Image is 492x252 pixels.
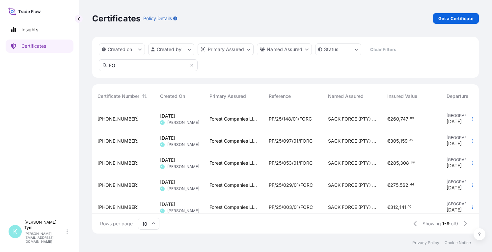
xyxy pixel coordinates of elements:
span: [GEOGRAPHIC_DATA] [447,113,485,118]
a: Privacy Policy [412,240,439,245]
span: [PERSON_NAME] [167,142,199,147]
span: [PERSON_NAME] [167,120,199,125]
span: 159 [400,139,408,143]
span: , [398,183,400,187]
span: [DATE] [160,113,175,119]
button: distributor Filter options [198,43,254,55]
span: [PERSON_NAME] [167,186,199,191]
span: Forest Companies Limited [209,160,258,166]
span: 285 [390,161,399,165]
span: KT [161,163,164,170]
span: 1-9 [442,220,450,227]
span: [PHONE_NUMBER] [97,138,139,144]
span: PF/25/029/01/FORC [269,182,313,188]
span: [DATE] [447,118,462,125]
p: Policy Details [143,15,172,22]
span: € [387,183,390,187]
p: Insights [21,26,38,33]
p: Created on [108,46,132,53]
p: [PERSON_NAME][EMAIL_ADDRESS][DOMAIN_NAME] [24,232,65,243]
span: [GEOGRAPHIC_DATA] [447,157,485,162]
span: [PHONE_NUMBER] [97,182,139,188]
p: Created by [157,46,182,53]
span: 89 [410,117,414,120]
span: [PERSON_NAME] [167,208,199,213]
span: Forest Companies Limited [209,204,258,210]
span: SACK FORCE (PTY) LTD [328,204,377,210]
span: Forest Companies Limited [209,116,258,122]
span: [GEOGRAPHIC_DATA] [447,179,485,184]
span: [PHONE_NUMBER] [97,204,139,210]
span: , [398,205,399,210]
span: 275 [390,183,398,187]
span: . [409,117,410,120]
span: PF/25/097/01/FORC [269,138,313,144]
span: [DATE] [447,184,462,191]
span: PF/25/053/01/FORC [269,160,313,166]
span: [GEOGRAPHIC_DATA] [447,135,485,140]
span: [PHONE_NUMBER] [97,116,139,122]
span: 260 [390,117,399,121]
span: SACK FORCE (PTY) LTD [328,160,377,166]
span: Rows per page [100,220,133,227]
span: € [387,139,390,143]
span: KT [161,119,164,126]
span: 312 [390,205,398,210]
p: Named Assured [267,46,302,53]
p: [PERSON_NAME] Tym [24,220,65,230]
span: [DATE] [160,201,175,208]
span: [GEOGRAPHIC_DATA] [447,201,485,207]
input: Search Certificate or Reference... [99,59,198,71]
span: 747 [400,117,408,121]
span: [DATE] [160,135,175,141]
button: createdBy Filter options [148,43,194,55]
span: Departure [447,93,468,99]
span: 141 [399,205,406,210]
span: Reference [269,93,291,99]
a: Certificates [6,40,73,53]
span: SACK FORCE (PTY) LTD [328,138,377,144]
p: Status [324,46,338,53]
button: cargoOwner Filter options [257,43,312,55]
span: 49 [409,139,413,142]
span: , [399,161,400,165]
span: . [408,139,409,142]
span: PF/25/148/01/FORC [269,116,312,122]
span: Insured Value [387,93,417,99]
span: Named Assured [328,93,364,99]
span: 89 [411,161,415,164]
span: KT [161,185,164,192]
button: Clear Filters [365,44,401,55]
span: 10 [408,206,411,208]
span: . [407,206,408,208]
span: [DATE] [447,162,462,169]
span: , [399,117,400,121]
span: € [387,117,390,121]
button: certificateStatus Filter options [315,43,361,55]
span: KT [161,208,164,214]
span: [DATE] [447,140,462,147]
span: Primary Assured [209,93,246,99]
button: createdOn Filter options [99,43,145,55]
span: [DATE] [447,207,462,213]
span: 308 [400,161,409,165]
p: Certificates [92,13,141,24]
p: Primary Assured [208,46,244,53]
span: 305 [390,139,399,143]
span: K [13,228,17,235]
span: . [409,183,410,186]
span: [PERSON_NAME] [167,164,199,169]
span: KT [161,141,164,148]
button: Sort [141,92,149,100]
span: [DATE] [160,157,175,163]
span: [DATE] [160,179,175,185]
p: Cookie Notice [445,240,471,245]
p: Certificates [21,43,46,49]
span: 562 [400,183,408,187]
span: 44 [410,183,414,186]
p: Clear Filters [370,46,396,53]
span: Forest Companies Limited [209,182,258,188]
span: PF/25/003/01/FORC [269,204,313,210]
span: SACK FORCE (PTY) LTD [328,182,377,188]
